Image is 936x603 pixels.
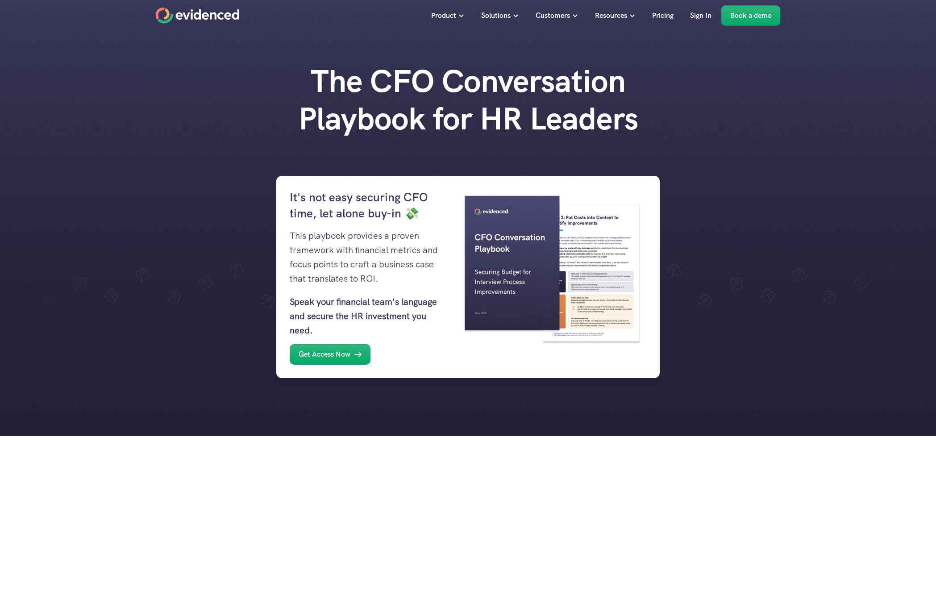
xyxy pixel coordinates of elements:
[299,349,350,360] p: Get Access Now
[290,229,446,286] p: This playbook provides a proven framework with financial metrics and focus points to craft a busi...
[290,189,446,222] h4: It's not easy securing CFO time, let alone buy-in 💸
[431,10,456,21] p: Product
[481,10,511,21] p: Solutions
[156,8,240,24] a: Home
[652,10,674,21] p: Pricing
[730,10,772,21] p: Book a demo
[290,344,370,365] a: Get Access Now
[690,10,711,21] p: Sign In
[645,5,680,26] a: Pricing
[595,10,627,21] p: Resources
[290,62,647,137] h1: The CFO Conversation Playbook for HR Leaders
[290,296,439,336] strong: Speak your financial team's language and secure the HR investment you need.
[721,5,781,26] a: Book a demo
[683,5,718,26] a: Sign In
[536,10,570,21] p: Customers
